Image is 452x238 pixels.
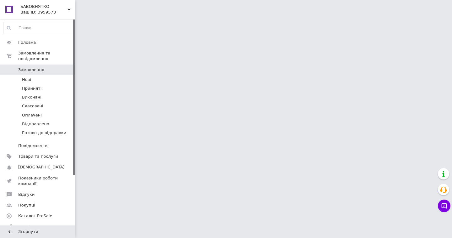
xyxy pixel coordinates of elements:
[22,77,31,82] span: Нові
[22,103,43,109] span: Скасовані
[18,175,58,187] span: Показники роботи компанії
[18,192,35,197] span: Відгуки
[438,200,450,212] button: Чат з покупцем
[18,202,35,208] span: Покупці
[18,67,44,73] span: Замовлення
[20,9,75,15] div: Ваш ID: 3959573
[18,224,40,230] span: Аналітика
[18,154,58,159] span: Товари та послуги
[22,86,41,91] span: Прийняті
[22,94,41,100] span: Виконані
[18,213,52,219] span: Каталог ProSale
[18,143,49,149] span: Повідомлення
[22,130,66,136] span: Готово до відправки
[3,22,74,34] input: Пошук
[18,164,65,170] span: [DEMOGRAPHIC_DATA]
[22,121,49,127] span: Відправлено
[22,112,42,118] span: Оплачені
[18,40,36,45] span: Головна
[18,50,75,62] span: Замовлення та повідомлення
[20,4,67,9] span: БАВОВНЯТКО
